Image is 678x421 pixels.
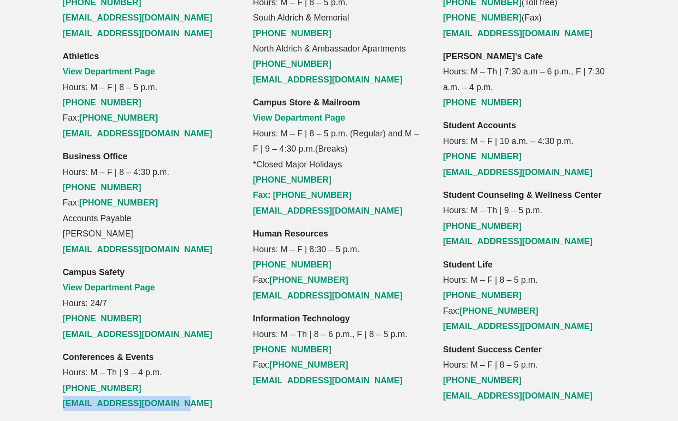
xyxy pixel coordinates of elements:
[443,98,522,107] a: [PHONE_NUMBER]
[443,13,522,22] a: [PHONE_NUMBER]
[443,221,522,231] a: [PHONE_NUMBER]
[63,267,125,277] strong: Campus Safety
[443,187,616,249] p: Hours: M – Th | 9 – 5 p.m.
[443,167,593,177] a: [EMAIL_ADDRESS][DOMAIN_NAME]
[253,260,332,269] a: [PHONE_NUMBER]
[63,13,213,22] a: [EMAIL_ADDRESS][DOMAIN_NAME]
[63,98,142,107] a: [PHONE_NUMBER]
[443,121,516,130] strong: Student Accounts
[443,152,522,161] a: [PHONE_NUMBER]
[253,113,345,123] a: View Department Page
[443,391,593,400] a: [EMAIL_ADDRESS][DOMAIN_NAME]
[63,383,142,393] a: [PHONE_NUMBER]
[443,236,593,246] a: [EMAIL_ADDRESS][DOMAIN_NAME]
[443,49,616,111] p: Hours: M – Th | 7:30 a.m – 6 p.m., F | 7:30 a.m. – 4 p.m.
[63,399,213,408] a: [EMAIL_ADDRESS][DOMAIN_NAME]
[253,95,425,218] p: Hours: M – F | 8 – 5 p.m. (Regular) and M – F | 9 – 4:30 p.m.(Breaks) *Closed Major Holidays
[63,245,213,254] a: [EMAIL_ADDRESS][DOMAIN_NAME]
[253,291,403,300] a: [EMAIL_ADDRESS][DOMAIN_NAME]
[80,113,158,123] a: [PHONE_NUMBER]
[63,329,213,339] a: [EMAIL_ADDRESS][DOMAIN_NAME]
[253,98,360,107] strong: Campus Store & Mailroom
[63,29,213,38] a: [EMAIL_ADDRESS][DOMAIN_NAME]
[253,59,332,69] a: [PHONE_NUMBER]
[253,206,403,216] a: [EMAIL_ADDRESS][DOMAIN_NAME]
[270,275,348,285] a: [PHONE_NUMBER]
[253,376,403,385] a: [EMAIL_ADDRESS][DOMAIN_NAME]
[63,149,235,257] p: Hours: M – F | 8 – 4:30 p.m. Fax: Accounts Payable [PERSON_NAME]
[63,352,154,362] strong: Conferences & Events
[443,375,522,385] a: [PHONE_NUMBER]
[63,314,142,323] a: [PHONE_NUMBER]
[443,118,616,180] p: Hours: M – F | 10 a.m. – 4:30 p.m.
[443,257,616,334] p: Hours: M – F | 8 – 5 p.m. Fax:
[63,49,235,141] p: Hours: M – F | 8 – 5 p.m. Fax:
[63,67,155,76] a: View Department Page
[443,260,493,269] strong: Student Life
[253,75,403,84] a: [EMAIL_ADDRESS][DOMAIN_NAME]
[63,265,235,342] p: Hours: 24/7
[63,349,235,411] p: Hours: M – Th | 9 – 4 p.m.
[80,198,158,207] a: [PHONE_NUMBER]
[63,152,128,161] strong: Business Office
[253,229,328,238] strong: Human Resources
[63,283,155,292] a: View Department Page
[63,51,99,61] strong: Athletics
[63,129,213,138] a: [EMAIL_ADDRESS][DOMAIN_NAME]
[63,183,142,192] a: [PHONE_NUMBER]
[253,190,352,200] a: Fax: [PHONE_NUMBER]
[443,51,543,61] strong: [PERSON_NAME]’s Cafe
[443,190,602,200] strong: Student Counseling & Wellness Center
[443,290,522,300] a: [PHONE_NUMBER]
[443,342,616,404] p: Hours: M – F | 8 – 5 p.m.
[443,29,593,38] a: [EMAIL_ADDRESS][DOMAIN_NAME]
[253,311,425,388] p: Hours: M – Th | 8 – 6 p.m., F | 8 – 5 p.m. Fax:
[253,29,332,38] a: [PHONE_NUMBER]
[270,360,348,370] a: [PHONE_NUMBER]
[460,306,538,316] a: [PHONE_NUMBER]
[253,175,332,185] a: [PHONE_NUMBER]
[253,345,332,354] a: [PHONE_NUMBER]
[443,345,542,354] strong: Student Success Center
[253,314,350,323] strong: Information Technology
[253,226,425,303] p: Hours: M – F | 8:30 – 5 p.m. Fax:
[443,321,593,331] a: [EMAIL_ADDRESS][DOMAIN_NAME]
